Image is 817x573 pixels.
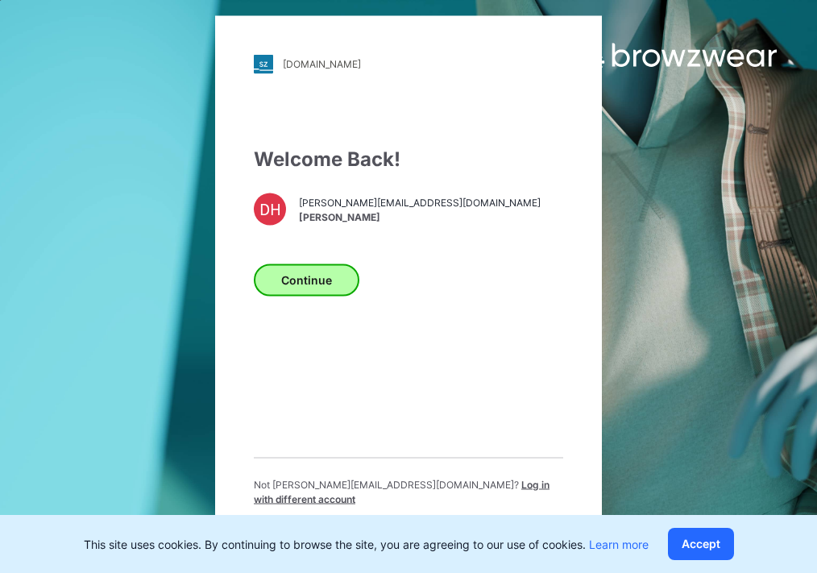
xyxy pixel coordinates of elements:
[254,54,273,73] img: stylezone-logo.562084cfcfab977791bfbf7441f1a819.svg
[254,144,563,173] div: Welcome Back!
[254,477,563,506] p: Not [PERSON_NAME][EMAIL_ADDRESS][DOMAIN_NAME] ?
[84,536,649,553] p: This site uses cookies. By continuing to browse the site, you are agreeing to our use of cookies.
[254,54,563,73] a: [DOMAIN_NAME]
[668,528,734,560] button: Accept
[254,264,359,296] button: Continue
[299,210,541,225] span: [PERSON_NAME]
[299,196,541,210] span: [PERSON_NAME][EMAIL_ADDRESS][DOMAIN_NAME]
[254,193,286,225] div: DH
[283,58,361,70] div: [DOMAIN_NAME]
[589,538,649,551] a: Learn more
[575,40,777,69] img: browzwear-logo.e42bd6dac1945053ebaf764b6aa21510.svg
